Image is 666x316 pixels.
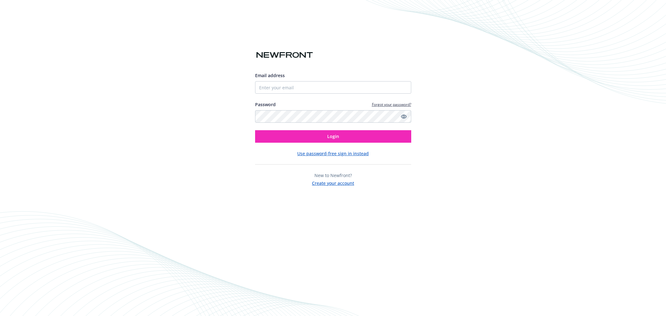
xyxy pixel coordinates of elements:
[327,133,339,139] span: Login
[255,130,411,143] button: Login
[400,113,407,120] a: Show password
[255,50,314,61] img: Newfront logo
[297,150,369,157] button: Use password-free sign in instead
[255,72,285,78] span: Email address
[255,81,411,94] input: Enter your email
[312,179,354,186] button: Create your account
[314,172,352,178] span: New to Newfront?
[372,102,411,107] a: Forgot your password?
[255,101,276,108] label: Password
[255,110,411,123] input: Enter your password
